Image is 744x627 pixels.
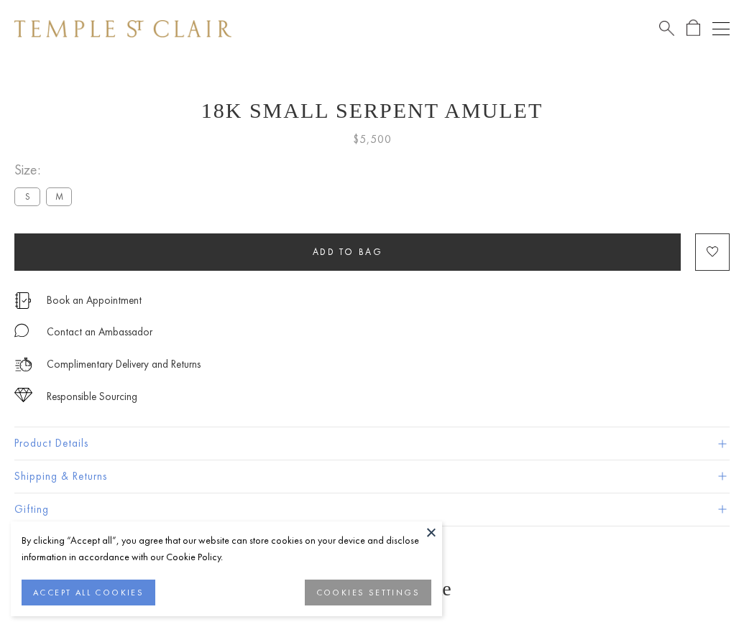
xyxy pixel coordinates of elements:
img: icon_sourcing.svg [14,388,32,402]
img: Temple St. Clair [14,20,231,37]
a: Book an Appointment [47,292,142,308]
button: Open navigation [712,20,730,37]
h1: 18K Small Serpent Amulet [14,98,730,123]
img: MessageIcon-01_2.svg [14,323,29,338]
a: Search [659,19,674,37]
label: S [14,187,40,205]
button: ACCEPT ALL COOKIES [22,580,155,605]
div: Responsible Sourcing [47,388,137,406]
img: icon_delivery.svg [14,356,32,373]
button: Gifting [14,493,730,526]
span: Size: [14,158,78,182]
span: Add to bag [313,246,383,258]
label: M [46,187,72,205]
a: Open Shopping Bag [686,19,700,37]
button: Product Details [14,427,730,460]
p: Complimentary Delivery and Returns [47,356,201,373]
span: $5,500 [353,130,392,149]
div: Contact an Ambassador [47,323,152,341]
img: icon_appointment.svg [14,292,32,309]
button: COOKIES SETTINGS [305,580,431,605]
button: Shipping & Returns [14,460,730,493]
div: By clicking “Accept all”, you agree that our website can store cookies on your device and disclos... [22,532,431,565]
button: Add to bag [14,233,681,271]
